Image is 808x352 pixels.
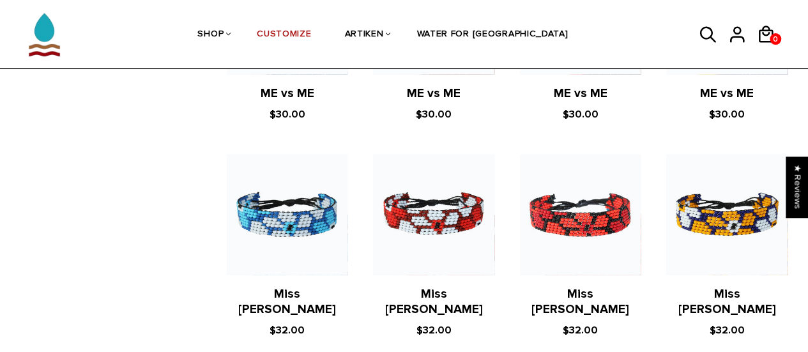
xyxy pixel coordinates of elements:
span: $30.00 [416,108,452,121]
span: 0 [770,31,781,47]
span: $30.00 [562,108,598,121]
a: ME vs ME [700,86,754,101]
div: Click to open Judge.me floating reviews tab [786,157,808,217]
span: $30.00 [709,108,745,121]
a: WATER FOR [GEOGRAPHIC_DATA] [416,1,568,69]
span: $32.00 [563,324,598,337]
span: $32.00 [270,324,305,337]
a: Miss [PERSON_NAME] [531,287,629,317]
a: SHOP [197,1,224,69]
a: ME vs ME [553,86,607,101]
a: ARTIKEN [344,1,383,69]
span: $32.00 [709,324,744,337]
a: Miss [PERSON_NAME] [238,287,336,317]
a: Miss [PERSON_NAME] [385,287,483,317]
a: ME vs ME [261,86,314,101]
a: Miss [PERSON_NAME] [678,287,775,317]
a: ME vs ME [407,86,461,101]
span: $30.00 [270,108,305,121]
a: CUSTOMIZE [257,1,311,69]
span: $32.00 [416,324,452,337]
a: 0 [770,33,781,45]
